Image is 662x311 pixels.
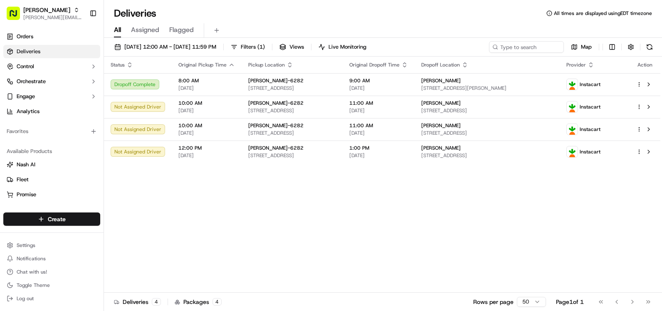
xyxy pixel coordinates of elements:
[3,105,100,118] a: Analytics
[3,266,100,278] button: Chat with us!
[421,130,553,136] span: [STREET_ADDRESS]
[248,152,336,159] span: [STREET_ADDRESS]
[178,152,235,159] span: [DATE]
[349,145,408,151] span: 1:00 PM
[178,77,235,84] span: 8:00 AM
[7,191,97,198] a: Promise
[421,100,461,106] span: [PERSON_NAME]
[114,25,121,35] span: All
[178,122,235,129] span: 10:00 AM
[3,3,86,23] button: [PERSON_NAME][PERSON_NAME][EMAIL_ADDRESS][PERSON_NAME][DOMAIN_NAME]
[248,77,304,84] span: [PERSON_NAME]-6282
[421,107,553,114] span: [STREET_ADDRESS]
[3,45,100,58] a: Deliveries
[169,25,194,35] span: Flagged
[7,161,97,168] a: Nash AI
[349,152,408,159] span: [DATE]
[329,43,366,51] span: Live Monitoring
[178,130,235,136] span: [DATE]
[17,78,46,85] span: Orchestrate
[17,295,34,302] span: Log out
[17,33,33,40] span: Orders
[554,10,652,17] span: All times are displayed using EDT timezone
[17,48,40,55] span: Deliveries
[23,14,83,21] button: [PERSON_NAME][EMAIL_ADDRESS][PERSON_NAME][DOMAIN_NAME]
[178,100,235,106] span: 10:00 AM
[421,152,553,159] span: [STREET_ADDRESS]
[276,41,308,53] button: Views
[567,124,578,135] img: profile_instacart_ahold_partner.png
[315,41,370,53] button: Live Monitoring
[17,176,29,183] span: Fleet
[111,41,220,53] button: [DATE] 12:00 AM - [DATE] 11:59 PM
[248,122,304,129] span: [PERSON_NAME]-6282
[3,253,100,264] button: Notifications
[3,173,100,186] button: Fleet
[567,146,578,157] img: profile_instacart_ahold_partner.png
[248,107,336,114] span: [STREET_ADDRESS]
[580,81,600,88] span: Instacart
[473,298,514,306] p: Rows per page
[349,122,408,129] span: 11:00 AM
[178,85,235,91] span: [DATE]
[248,130,336,136] span: [STREET_ADDRESS]
[124,43,216,51] span: [DATE] 12:00 AM - [DATE] 11:59 PM
[349,107,408,114] span: [DATE]
[349,100,408,106] span: 11:00 AM
[3,279,100,291] button: Toggle Theme
[248,85,336,91] span: [STREET_ADDRESS]
[111,62,125,68] span: Status
[580,126,600,133] span: Instacart
[17,282,50,289] span: Toggle Theme
[349,85,408,91] span: [DATE]
[567,79,578,90] img: profile_instacart_ahold_partner.png
[421,145,461,151] span: [PERSON_NAME]
[3,60,100,73] button: Control
[3,212,100,226] button: Create
[580,148,600,155] span: Instacart
[17,161,35,168] span: Nash AI
[114,7,156,20] h1: Deliveries
[489,41,564,53] input: Type to search
[17,255,46,262] span: Notifications
[23,6,70,14] button: [PERSON_NAME]
[152,298,161,306] div: 4
[580,104,600,110] span: Instacart
[212,298,222,306] div: 4
[178,62,227,68] span: Original Pickup Time
[17,191,36,198] span: Promise
[248,145,304,151] span: [PERSON_NAME]-6282
[567,41,595,53] button: Map
[3,188,100,201] button: Promise
[556,298,584,306] div: Page 1 of 1
[175,298,222,306] div: Packages
[7,176,97,183] a: Fleet
[421,77,461,84] span: [PERSON_NAME]
[17,108,40,115] span: Analytics
[248,100,304,106] span: [PERSON_NAME]-6282
[114,298,161,306] div: Deliveries
[567,101,578,112] img: profile_instacart_ahold_partner.png
[227,41,269,53] button: Filters(1)
[248,62,285,68] span: Pickup Location
[3,293,100,304] button: Log out
[421,122,461,129] span: [PERSON_NAME]
[3,75,100,88] button: Orchestrate
[3,145,100,158] div: Available Products
[581,43,592,51] span: Map
[48,215,66,223] span: Create
[349,62,400,68] span: Original Dropoff Time
[241,43,265,51] span: Filters
[349,130,408,136] span: [DATE]
[3,158,100,171] button: Nash AI
[421,62,460,68] span: Dropoff Location
[566,62,586,68] span: Provider
[17,63,34,70] span: Control
[3,125,100,138] div: Favorites
[644,41,655,53] button: Refresh
[178,145,235,151] span: 12:00 PM
[17,269,47,275] span: Chat with us!
[421,85,553,91] span: [STREET_ADDRESS][PERSON_NAME]
[289,43,304,51] span: Views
